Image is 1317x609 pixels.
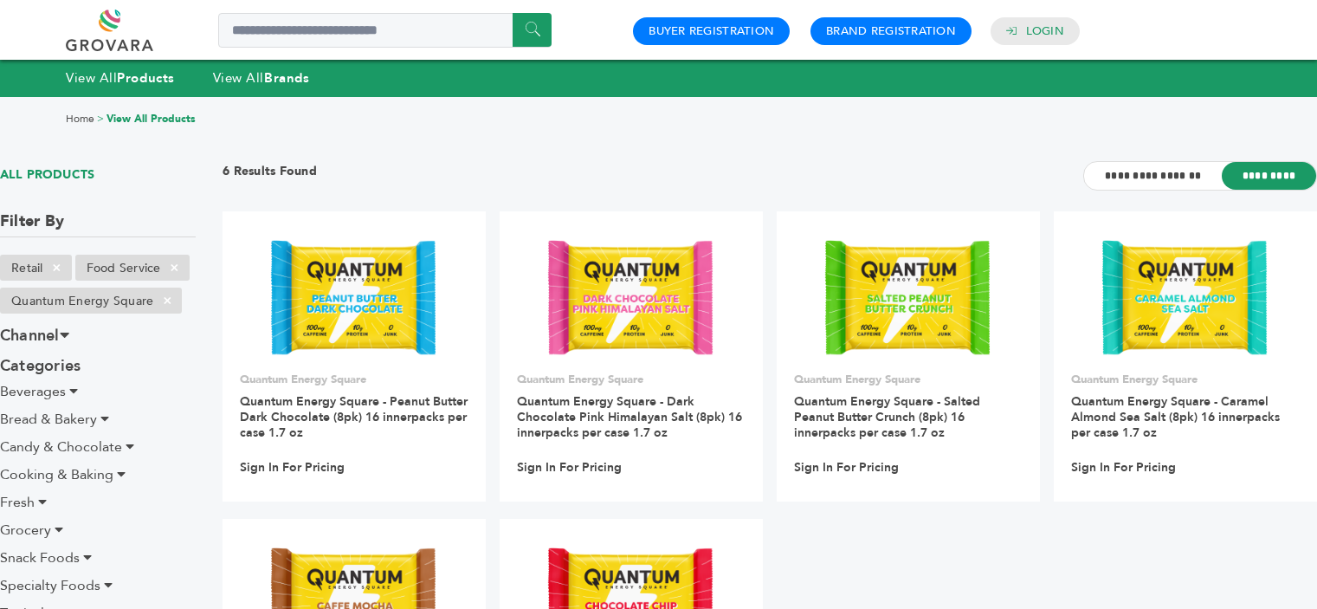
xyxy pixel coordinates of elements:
[540,236,723,360] img: Quantum Energy Square - Dark Chocolate Pink Himalayan Salt (8pk) 16 innerpacks per case 1.7 oz
[97,112,104,126] span: >
[794,372,1023,387] p: Quantum Energy Square
[66,69,175,87] a: View AllProducts
[649,23,774,39] a: Buyer Registration
[817,236,1000,360] img: Quantum Energy Square - Salted Peanut Butter Crunch (8pk) 16 innerpacks per case 1.7 oz
[1094,236,1277,360] img: Quantum Energy Square - Caramel Almond Sea Salt (8pk) 16 innerpacks per case 1.7 oz
[42,257,71,278] span: ×
[1071,460,1176,476] a: Sign In For Pricing
[794,460,899,476] a: Sign In For Pricing
[240,393,468,441] a: Quantum Energy Square - Peanut Butter Dark Chocolate (8pk) 16 innerpacks per case 1.7 oz
[213,69,310,87] a: View AllBrands
[153,290,182,311] span: ×
[218,13,552,48] input: Search a product or brand...
[117,69,174,87] strong: Products
[264,69,309,87] strong: Brands
[517,372,746,387] p: Quantum Energy Square
[107,112,196,126] a: View All Products
[160,257,189,278] span: ×
[517,393,742,441] a: Quantum Energy Square - Dark Chocolate Pink Himalayan Salt (8pk) 16 innerpacks per case 1.7 oz
[826,23,956,39] a: Brand Registration
[517,460,622,476] a: Sign In For Pricing
[240,460,345,476] a: Sign In For Pricing
[1071,372,1300,387] p: Quantum Energy Square
[66,112,94,126] a: Home
[75,255,190,281] li: Food Service
[223,163,317,190] h3: 6 Results Found
[1071,393,1280,441] a: Quantum Energy Square - Caramel Almond Sea Salt (8pk) 16 innerpacks per case 1.7 oz
[1026,23,1064,39] a: Login
[263,236,446,360] img: Quantum Energy Square - Peanut Butter Dark Chocolate (8pk) 16 innerpacks per case 1.7 oz
[240,372,468,387] p: Quantum Energy Square
[794,393,980,441] a: Quantum Energy Square - Salted Peanut Butter Crunch (8pk) 16 innerpacks per case 1.7 oz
